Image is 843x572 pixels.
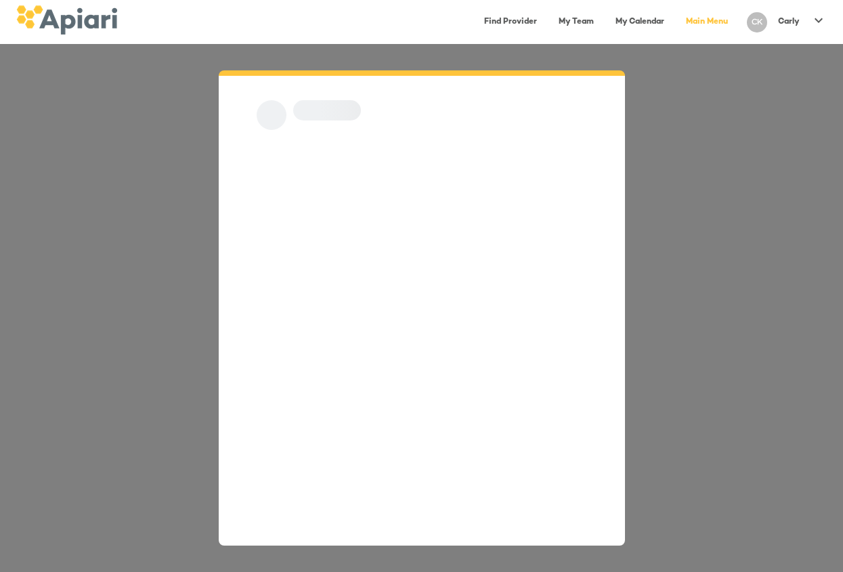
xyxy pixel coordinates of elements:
[678,8,736,36] a: Main Menu
[550,8,602,36] a: My Team
[778,16,800,28] p: Carly
[16,5,117,35] img: logo
[747,12,767,32] div: CK
[476,8,545,36] a: Find Provider
[607,8,672,36] a: My Calendar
